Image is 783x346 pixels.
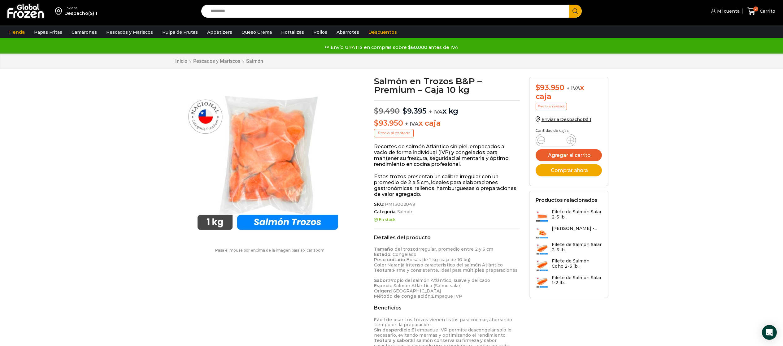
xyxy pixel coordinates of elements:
bdi: 93.950 [536,83,564,92]
strong: Estado [374,252,390,257]
a: Appetizers [204,26,235,38]
p: Pasa el mouse por encima de la imagen para aplicar zoom [175,248,365,253]
a: Camarones [68,26,100,38]
span: SKU: [374,202,520,207]
p: Recortes de salmón Atlántico sin piel, empacados al vacío de forma individual (IVP) y congelados ... [374,144,520,167]
span: 2 [753,6,758,11]
a: Papas Fritas [31,26,65,38]
p: Precio al contado [536,103,567,110]
p: x caja [374,119,520,128]
a: Pollos [310,26,330,38]
a: Pescados y Mariscos [103,26,156,38]
a: Tienda [5,26,28,38]
p: Cantidad de cajas [536,128,602,133]
button: Search button [569,5,582,18]
strong: Tamaño del trozo: [374,246,417,252]
a: Filete de Salmón Coho 2-3 lb... [536,258,602,272]
span: $ [374,106,379,115]
a: Queso Crema [238,26,275,38]
h2: Detalles del producto [374,235,520,240]
span: + IVA [405,121,419,127]
p: Irregular, promedio entre 2 y 5 cm : Congelado Bolsas de 1 kg (caja de 10 kg) Naranja intenso car... [374,247,520,299]
bdi: 9.490 [374,106,400,115]
a: Filete de Salmón Salar 2-3 lb... [536,242,602,255]
a: Descuentos [365,26,400,38]
a: Enviar a Despacho(S) 1 [536,117,591,122]
span: $ [536,83,540,92]
div: Enviar a [64,6,97,10]
a: Salmón [396,209,414,214]
h2: Beneficios [374,305,520,311]
div: x caja [536,83,602,101]
div: Open Intercom Messenger [762,325,777,340]
a: Pescados y Mariscos [193,58,241,64]
span: + IVA [567,85,580,91]
span: + IVA [429,109,442,115]
input: Product quantity [550,136,562,145]
p: Estos trozos presentan un calibre irregular con un promedio de 2 a 5 cm, ideales para elaboracion... [374,174,520,197]
span: $ [374,119,379,128]
a: 2 Carrito [746,4,777,19]
button: Comprar ahora [536,164,602,176]
strong: Método de congelación: [374,293,432,299]
p: Precio al contado [374,129,414,137]
bdi: 93.950 [374,119,403,128]
a: Filete de Salmón Salar 1-2 lb... [536,275,602,288]
h3: [PERSON_NAME] -... [552,226,597,231]
strong: Textura y sabor: [374,338,411,343]
a: Hortalizas [278,26,307,38]
strong: Origen: [374,288,391,294]
a: Abarrotes [333,26,362,38]
button: Agregar al carrito [536,149,602,161]
span: PM13002049 [384,202,415,207]
p: En stock [374,218,520,222]
strong: Textura: [374,267,393,273]
h1: Salmón en Trozos B&P – Premium – Caja 10 kg [374,77,520,94]
strong: Especie: [374,283,394,288]
a: [PERSON_NAME] -... [536,226,597,239]
span: Categoría: [374,209,520,214]
strong: Sin desperdicio: [374,327,411,333]
strong: Peso unitario: [374,257,406,262]
strong: Color: [374,262,387,268]
a: Inicio [175,58,188,64]
span: $ [402,106,407,115]
div: Despacho(S) 1 [64,10,97,16]
h2: Productos relacionados [536,197,598,203]
span: Enviar a Despacho(S) 1 [542,117,591,122]
strong: Sabor: [374,278,389,283]
nav: Breadcrumb [175,58,263,64]
bdi: 9.395 [402,106,427,115]
span: Mi cuenta [716,8,740,14]
img: salmon trozos premium [175,77,361,242]
h3: Filete de Salmón Coho 2-3 lb... [552,258,602,269]
a: Filete de Salmón Salar 2-3 lb... [536,209,602,223]
p: x kg [374,100,520,116]
strong: Fácil de usar: [374,317,404,322]
a: Salmón [246,58,263,64]
h3: Filete de Salmón Salar 2-3 lb... [552,242,602,253]
span: Carrito [758,8,775,14]
a: Mi cuenta [709,5,740,17]
h3: Filete de Salmón Salar 2-3 lb... [552,209,602,220]
a: Pulpa de Frutas [159,26,201,38]
img: address-field-icon.svg [55,6,64,16]
h3: Filete de Salmón Salar 1-2 lb... [552,275,602,286]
